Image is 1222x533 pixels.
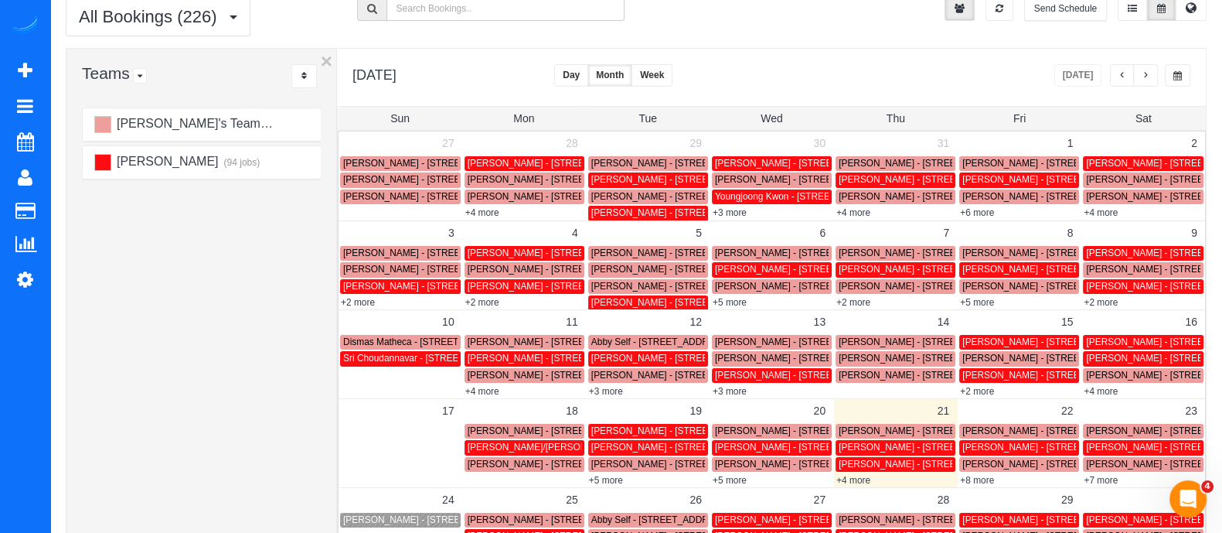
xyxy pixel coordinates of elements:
span: [PERSON_NAME] - [STREET_ADDRESS] [715,264,890,275]
span: Thu [887,112,905,125]
a: +3 more [713,207,747,218]
span: [PERSON_NAME] - [STREET_ADDRESS][PERSON_NAME] [468,248,718,258]
span: [PERSON_NAME]/[PERSON_NAME] - [STREET_ADDRESS][PERSON_NAME] [468,442,796,453]
i: Sort Teams [301,71,307,80]
button: × [321,51,332,71]
span: [PERSON_NAME] - [STREET_ADDRESS] [839,337,1013,347]
a: 2 [1183,132,1205,155]
button: [DATE] [1054,64,1102,87]
span: [PERSON_NAME] - [STREET_ADDRESS] [591,207,766,218]
span: [PERSON_NAME] - [STREET_ADDRESS] [715,425,890,436]
a: +6 more [960,207,994,218]
span: [PERSON_NAME] - [STREET_ADDRESS] [715,353,890,364]
span: Wed [761,112,783,125]
span: [PERSON_NAME] - [STREET_ADDRESS][PERSON_NAME] [839,353,1089,364]
span: Teams [82,64,130,82]
span: Sat [1135,112,1152,125]
span: [PERSON_NAME] - [STREET_ADDRESS] [591,442,766,453]
span: [PERSON_NAME] - [STREET_ADDRESS][PERSON_NAME] [343,191,594,202]
span: Sun [390,112,410,125]
span: [PERSON_NAME] - [STREET_ADDRESS] [591,281,766,292]
span: [PERSON_NAME] - [STREET_ADDRESS] [591,425,766,436]
a: 29 [682,132,710,155]
a: 19 [682,399,710,422]
a: 3 [441,221,462,244]
small: (94 jobs) [222,157,260,168]
span: [PERSON_NAME] [114,155,218,168]
a: 1 [1060,132,1081,155]
a: 27 [805,488,833,511]
span: [PERSON_NAME] - [STREET_ADDRESS] Se, Marietta, GA 30067 [715,337,988,347]
span: [PERSON_NAME] - [STREET_ADDRESS] [468,158,642,169]
button: Week [631,64,672,87]
a: 17 [434,399,462,422]
span: 4 [1201,480,1213,493]
span: [PERSON_NAME] - [STREET_ADDRESS] [591,297,766,308]
span: [PERSON_NAME] - [STREET_ADDRESS] [962,264,1137,275]
span: [PERSON_NAME] - [STREET_ADDRESS] [962,337,1137,347]
span: [PERSON_NAME] - [STREET_ADDRESS] [715,158,890,169]
a: +4 more [465,386,499,397]
span: [PERSON_NAME] - [STREET_ADDRESS][PERSON_NAME] [591,174,842,185]
span: [PERSON_NAME] - [STREET_ADDRESS] [839,514,1013,525]
span: [PERSON_NAME] - [STREET_ADDRESS][PERSON_NAME] [962,174,1213,185]
a: +5 more [960,297,994,308]
a: 5 [688,221,710,244]
span: [PERSON_NAME] - [STREET_ADDRESS] [962,353,1137,364]
span: [PERSON_NAME] - [STREET_ADDRESS] [591,264,766,275]
iframe: Intercom live chat [1169,480,1207,518]
span: [PERSON_NAME] - [STREET_ADDRESS] [715,370,890,381]
span: [PERSON_NAME] - [STREET_ADDRESS] [468,370,642,381]
a: +5 more [589,475,623,486]
a: 15 [1054,310,1081,333]
a: 8 [1060,221,1081,244]
span: Tue [638,112,657,125]
a: +5 more [713,297,747,308]
span: [PERSON_NAME] - [STREET_ADDRESS][PERSON_NAME] [715,442,965,453]
span: [PERSON_NAME] - [STREET_ADDRESS] [468,459,642,470]
span: [PERSON_NAME] - [STREET_ADDRESS][PERSON_NAME][PERSON_NAME] [468,353,794,364]
span: [PERSON_NAME] - [STREET_ADDRESS][PERSON_NAME] [962,370,1213,381]
a: 23 [1177,399,1205,422]
a: 28 [930,488,958,511]
a: +4 more [465,207,499,218]
a: 25 [558,488,586,511]
span: [PERSON_NAME] - [STREET_ADDRESS] [715,248,890,258]
span: [PERSON_NAME] - [STREET_ADDRESS] [839,191,1013,202]
a: 6 [812,221,833,244]
h2: [DATE] [352,64,397,84]
span: [PERSON_NAME] - [STREET_ADDRESS] [839,370,1013,381]
a: +2 more [836,297,870,308]
span: [PERSON_NAME] - [STREET_ADDRESS][US_STATE] [839,264,1064,275]
a: +4 more [1084,207,1118,218]
a: +8 more [960,475,994,486]
a: 29 [1054,488,1081,511]
a: 11 [558,310,586,333]
span: [PERSON_NAME] - [STREET_ADDRESS][PERSON_NAME] [591,248,842,258]
span: [PERSON_NAME]'s Team [114,117,260,130]
span: [PERSON_NAME] - [STREET_ADDRESS] [343,158,518,169]
span: [PERSON_NAME] - [STREET_ADDRESS][US_STATE] [839,174,1064,185]
span: [PERSON_NAME] - [STREET_ADDRESS][PERSON_NAME] [468,337,718,347]
span: [PERSON_NAME] - [STREET_ADDRESS][PERSON_NAME] [468,174,718,185]
span: [PERSON_NAME] - [STREET_ADDRESS][PERSON_NAME] [468,514,718,525]
a: 28 [558,132,586,155]
span: [PERSON_NAME] - [STREET_ADDRESS][PERSON_NAME][PERSON_NAME] [343,514,669,525]
span: [PERSON_NAME] - [STREET_ADDRESS] [468,264,642,275]
span: [PERSON_NAME] - [STREET_ADDRESS][PERSON_NAME] [468,281,718,292]
span: [PERSON_NAME] - [STREET_ADDRESS][PERSON_NAME] [343,264,594,275]
a: 7 [935,221,957,244]
span: Sri Choudannavar - [STREET_ADDRESS] [343,353,516,364]
a: +7 more [1084,475,1118,486]
button: Day [554,64,588,87]
span: [PERSON_NAME] - [STREET_ADDRESS] [715,459,890,470]
img: Automaid Logo [9,15,40,37]
span: [PERSON_NAME] - [STREET_ADDRESS][PERSON_NAME] [839,442,1089,453]
span: [PERSON_NAME] - [STREET_ADDRESS][PERSON_NAME] [343,174,594,185]
span: [PERSON_NAME] - [STREET_ADDRESS] [962,459,1137,470]
span: [PERSON_NAME] - [STREET_ADDRESS][PERSON_NAME] [591,370,842,381]
a: +2 more [960,386,994,397]
span: [PERSON_NAME] - [STREET_ADDRESS] [962,442,1137,453]
span: [PERSON_NAME] - [STREET_ADDRESS] [962,158,1137,169]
